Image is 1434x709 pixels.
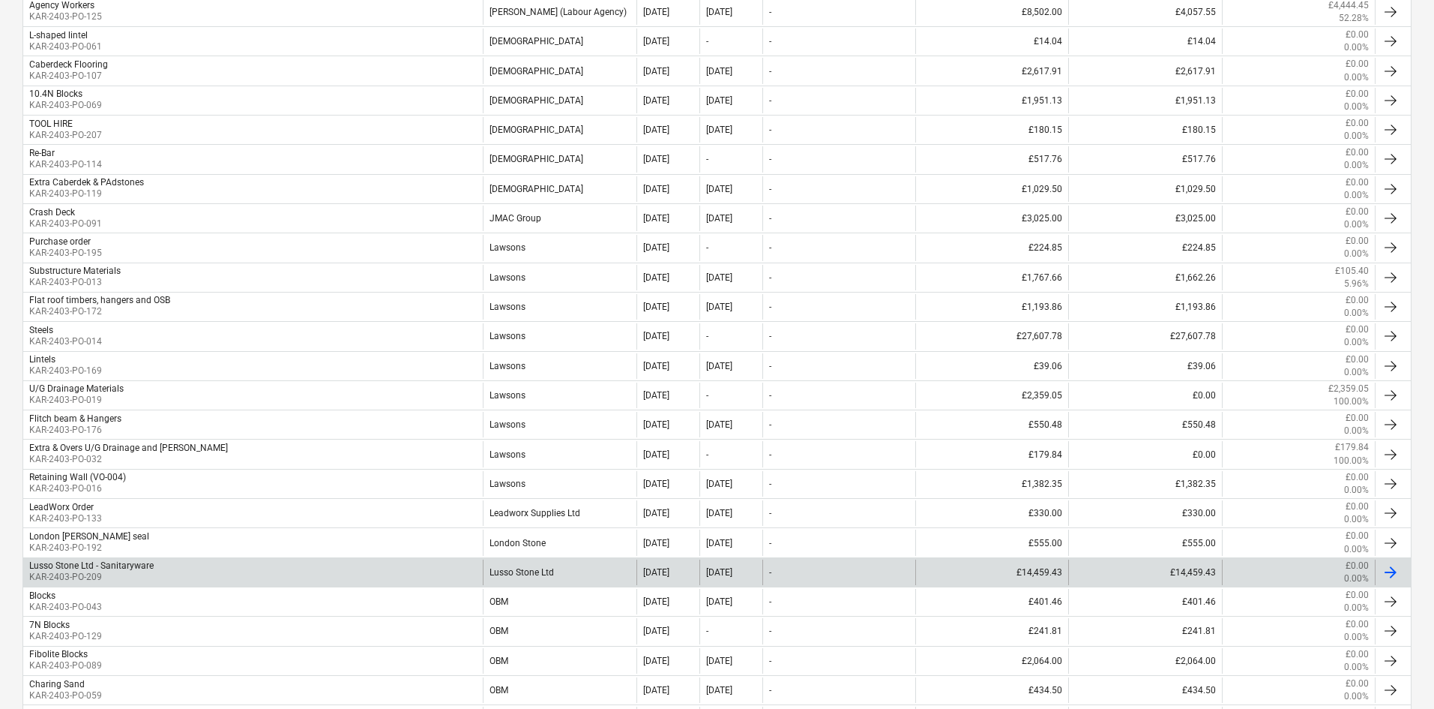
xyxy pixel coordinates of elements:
div: [DATE] [706,361,732,371]
div: £434.50 [1068,677,1221,703]
div: £2,359.05 [915,383,1068,408]
div: £517.76 [915,146,1068,172]
div: £2,064.00 [915,648,1068,674]
div: [DATE] [706,66,732,77]
p: £0.00 [1346,235,1369,248]
div: £224.85 [1068,235,1221,260]
div: London Stone [483,530,636,555]
p: 0.00% [1344,189,1369,202]
div: £555.00 [915,530,1068,555]
div: - [769,272,771,283]
div: [DATE] [706,479,732,489]
p: £0.00 [1346,294,1369,307]
div: £1,193.86 [1068,294,1221,320]
iframe: Chat Widget [1359,637,1434,709]
div: Purchase order [29,236,91,247]
p: KAR-2403-PO-059 [29,689,102,702]
div: £1,951.13 [1068,88,1221,113]
div: £14.04 [915,29,1068,54]
div: - [769,36,771,47]
div: Caberdeck Flooring [29,59,108,70]
div: OBM [483,618,636,644]
p: £2,359.05 [1328,383,1369,395]
div: - [706,449,708,460]
div: Lusso Stone Ltd - Sanitaryware [29,560,154,571]
div: - [769,626,771,636]
div: Blocks [29,590,55,601]
div: £179.84 [915,441,1068,467]
div: £3,025.00 [915,206,1068,231]
div: [DATE] [706,567,732,578]
div: Charing Sand [29,679,85,689]
div: [DATE] [643,361,669,371]
p: 0.00% [1344,248,1369,260]
div: £14,459.43 [1068,560,1221,585]
div: Substructure Materials [29,266,121,276]
div: [DATE] [706,272,732,283]
p: £105.40 [1335,265,1369,278]
div: £39.06 [1068,353,1221,379]
p: KAR-2403-PO-061 [29,41,102,53]
div: £27,607.78 [1068,323,1221,349]
div: £27,607.78 [915,323,1068,349]
div: - [706,331,708,341]
div: £330.00 [915,500,1068,526]
p: KAR-2403-PO-195 [29,247,102,260]
div: - [706,242,708,253]
div: £401.46 [915,589,1068,614]
div: - [769,419,771,430]
p: £0.00 [1346,88,1369,101]
p: KAR-2403-PO-209 [29,571,154,584]
p: KAR-2403-PO-133 [29,512,102,525]
div: - [769,95,771,106]
div: [DATE] [706,213,732,224]
div: London [PERSON_NAME] seal [29,531,149,542]
div: £1,029.50 [1068,176,1221,202]
p: £0.00 [1346,530,1369,542]
div: [DATE] [706,508,732,518]
div: £14.04 [1068,29,1221,54]
div: - [706,626,708,636]
div: - [769,125,771,135]
div: - [769,390,771,401]
p: KAR-2403-PO-176 [29,424,121,437]
p: £0.00 [1346,589,1369,602]
div: Flat roof timbers, hangers and OSB [29,295,170,305]
p: 100.00% [1334,455,1369,467]
p: 0.00% [1344,159,1369,172]
div: Lawsons [483,235,636,260]
div: Lawsons [483,383,636,408]
div: [DATE] [643,419,669,430]
p: £0.00 [1346,412,1369,425]
div: - [769,242,771,253]
div: £2,617.91 [1068,58,1221,83]
div: - [769,479,771,489]
div: £1,382.35 [1068,471,1221,497]
div: TOOL HIRE [29,119,73,129]
div: Lawsons [483,471,636,497]
p: KAR-2403-PO-091 [29,218,102,230]
p: £179.84 [1335,441,1369,454]
div: £241.81 [915,618,1068,644]
div: Lawsons [483,294,636,320]
div: [DATE] [643,213,669,224]
div: [DATE] [643,302,669,312]
div: - [769,656,771,666]
div: [DEMOGRAPHIC_DATA] [483,88,636,113]
p: £0.00 [1346,353,1369,366]
div: Retaining Wall (VO-004) [29,472,126,482]
p: 0.00% [1344,336,1369,349]
div: £550.48 [1068,412,1221,437]
p: KAR-2403-PO-019 [29,394,124,407]
div: [DATE] [706,95,732,106]
div: [DATE] [643,508,669,518]
div: £330.00 [1068,500,1221,526]
p: KAR-2403-PO-043 [29,601,102,614]
p: KAR-2403-PO-014 [29,335,102,348]
div: [DEMOGRAPHIC_DATA] [483,117,636,143]
div: Extra Caberdek & PAdstones [29,177,144,188]
div: Steels [29,325,53,335]
div: [DATE] [706,685,732,695]
div: [DATE] [643,596,669,607]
